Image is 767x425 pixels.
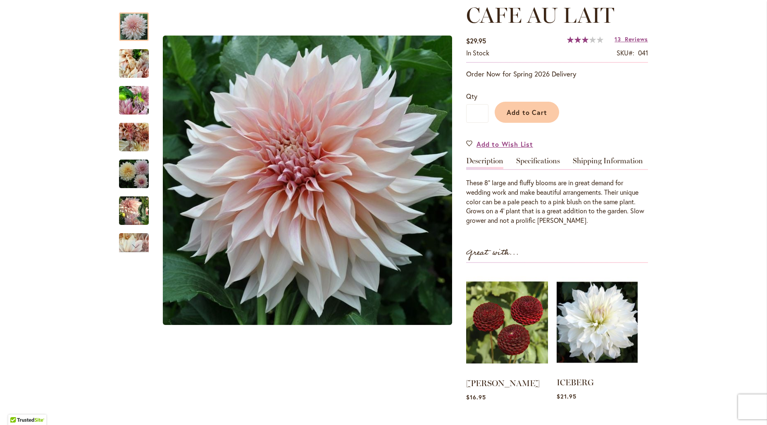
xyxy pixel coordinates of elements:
iframe: Launch Accessibility Center [6,396,29,419]
img: Café Au Lait [163,36,452,325]
span: Add to Wish List [476,139,533,149]
img: Café Au Lait [119,44,149,84]
button: Add to Cart [495,102,559,123]
span: 13 [615,35,621,43]
img: Café Au Lait [119,195,149,226]
div: Café Au Lait [119,41,157,78]
span: In stock [466,48,489,57]
a: Add to Wish List [466,139,533,149]
span: $21.95 [557,392,576,400]
span: Reviews [625,35,648,43]
div: Next [119,240,149,252]
img: ICEBERG [557,272,638,373]
img: Café Au Lait [119,159,149,189]
div: Detailed Product Info [466,157,648,225]
img: Café Au Lait [119,81,149,120]
a: 13 Reviews [615,35,648,43]
a: ICEBERG [557,377,594,387]
span: CAFE AU LAIT [466,2,614,28]
p: Order Now for Spring 2026 Delivery [466,69,648,79]
div: 60% [567,36,603,43]
img: CROSSFIELD EBONY [466,271,548,374]
div: Product Images [157,4,496,357]
img: Café Au Lait [119,122,149,152]
div: 041 [638,48,648,58]
div: Café Au Lait [119,115,157,151]
div: Café Au Lait [119,225,157,262]
div: Café Au Lait [119,4,157,41]
div: Café Au Lait [119,151,157,188]
div: Café Au LaitCafé Au LaitCafé Au Lait [157,4,458,357]
strong: Great with... [466,246,519,260]
div: Café Au Lait [119,188,157,225]
div: Café Au Lait [119,78,157,115]
div: These 8" large and fluffy blooms are in great demand for wedding work and make beautiful arrangem... [466,178,648,225]
span: $29.95 [466,36,486,45]
a: Shipping Information [573,157,643,169]
div: Café Au Lait [157,4,458,357]
div: Availability [466,48,489,58]
span: Add to Cart [507,108,548,117]
a: Description [466,157,503,169]
a: Specifications [516,157,560,169]
span: Qty [466,92,477,100]
span: $16.95 [466,393,486,401]
a: [PERSON_NAME] [466,378,540,388]
strong: SKU [617,48,634,57]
